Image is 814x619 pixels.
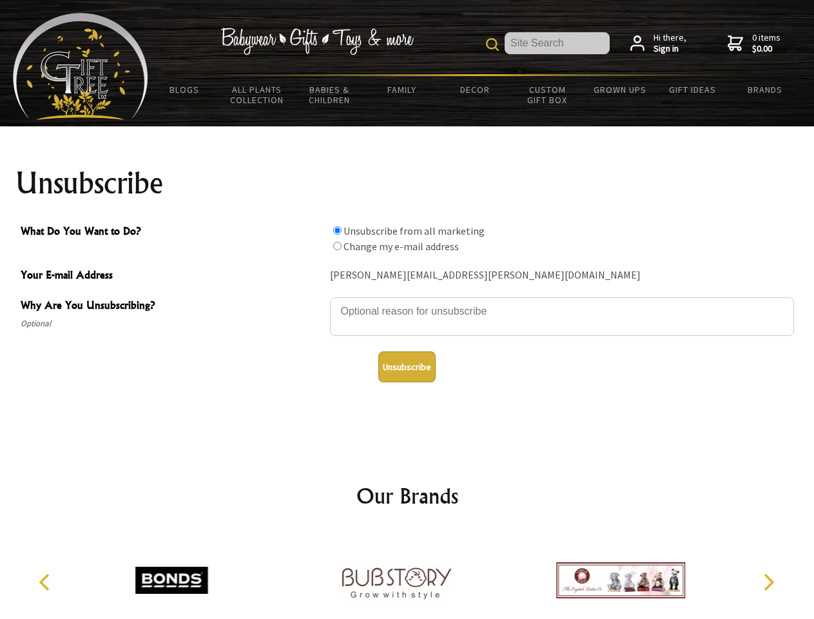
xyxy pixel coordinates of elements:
a: Custom Gift Box [511,76,584,113]
h1: Unsubscribe [15,168,799,199]
strong: Sign in [654,43,686,55]
a: Grown Ups [583,76,656,103]
div: [PERSON_NAME][EMAIL_ADDRESS][PERSON_NAME][DOMAIN_NAME] [330,266,794,286]
span: Optional [21,316,324,331]
label: Change my e-mail address [344,240,459,253]
span: Hi there, [654,32,686,55]
a: Brands [729,76,802,103]
a: Hi there,Sign in [630,32,686,55]
label: Unsubscribe from all marketing [344,224,485,237]
a: Decor [438,76,511,103]
a: Babies & Children [293,76,366,113]
input: What Do You Want to Do? [333,242,342,250]
input: What Do You Want to Do? [333,226,342,235]
input: Site Search [505,32,610,54]
span: What Do You Want to Do? [21,223,324,242]
button: Unsubscribe [378,351,436,382]
span: Why Are You Unsubscribing? [21,297,324,316]
img: Babyware - Gifts - Toys and more... [13,13,148,120]
a: Gift Ideas [656,76,729,103]
span: Your E-mail Address [21,267,324,286]
strong: $0.00 [752,43,780,55]
textarea: Why Are You Unsubscribing? [330,297,794,336]
button: Next [754,568,782,596]
button: Previous [32,568,61,596]
span: 0 items [752,32,780,55]
img: product search [486,38,499,51]
a: BLOGS [148,76,221,103]
a: 0 items$0.00 [728,32,780,55]
img: Babywear - Gifts - Toys & more [220,28,414,55]
a: Family [366,76,439,103]
h2: Our Brands [26,480,789,511]
a: All Plants Collection [221,76,294,113]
